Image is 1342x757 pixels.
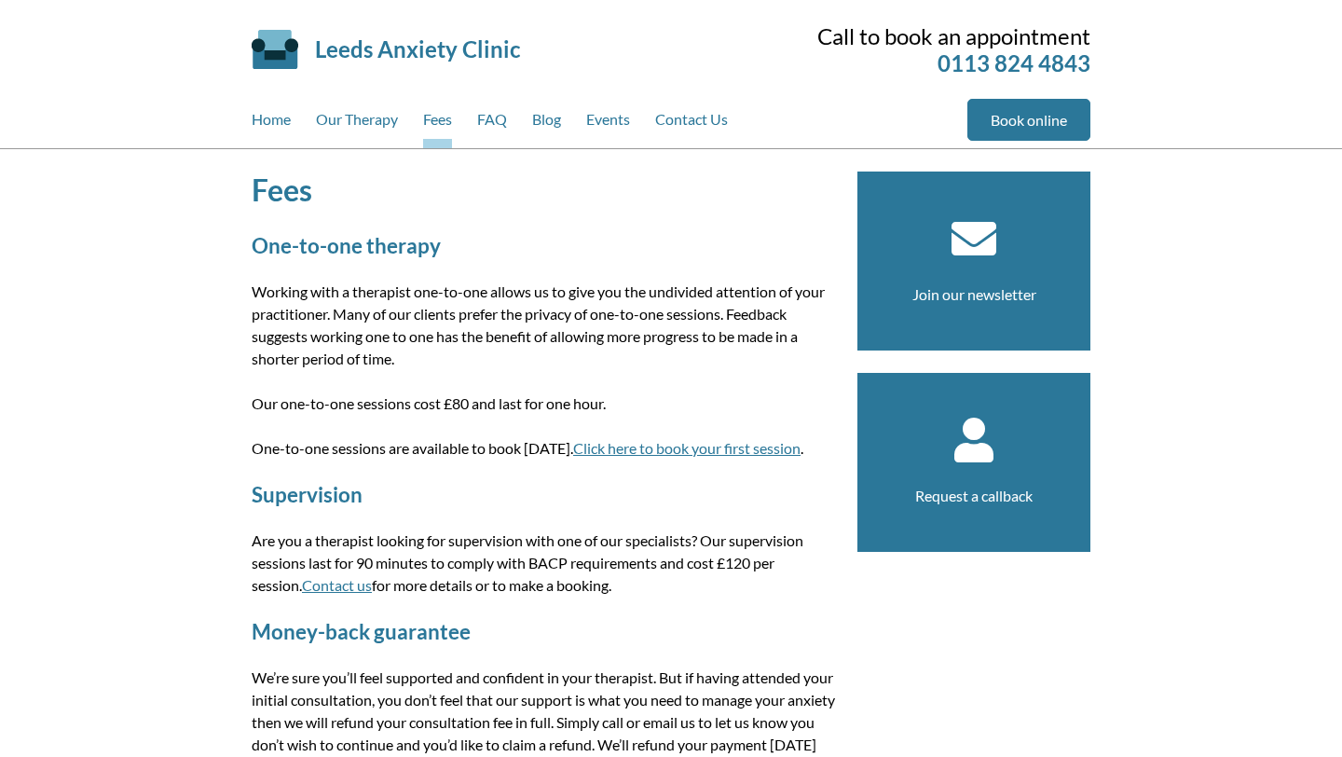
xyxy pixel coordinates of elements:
a: Contact us [302,576,372,594]
a: 0113 824 4843 [938,49,1090,76]
a: Our Therapy [316,99,398,148]
a: FAQ [477,99,507,148]
h2: Money-back guarantee [252,619,835,644]
a: Request a callback [915,487,1033,504]
a: Home [252,99,291,148]
a: Events [586,99,630,148]
p: One-to-one sessions are available to book [DATE]. . [252,437,835,460]
p: Working with a therapist one-to-one allows us to give you the undivided attention of your practit... [252,281,835,370]
h2: Supervision [252,482,835,507]
a: Leeds Anxiety Clinic [315,35,520,62]
h2: One-to-one therapy [252,233,835,258]
a: Fees [423,99,452,148]
h1: Fees [252,172,835,208]
p: Our one-to-one sessions cost £80 and last for one hour. [252,392,835,415]
a: Blog [532,99,561,148]
a: Book online [967,99,1090,141]
a: Click here to book your first session [573,439,801,457]
a: Contact Us [655,99,728,148]
a: Join our newsletter [912,285,1036,303]
p: Are you a therapist looking for supervision with one of our specialists? Our supervision sessions... [252,530,835,597]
